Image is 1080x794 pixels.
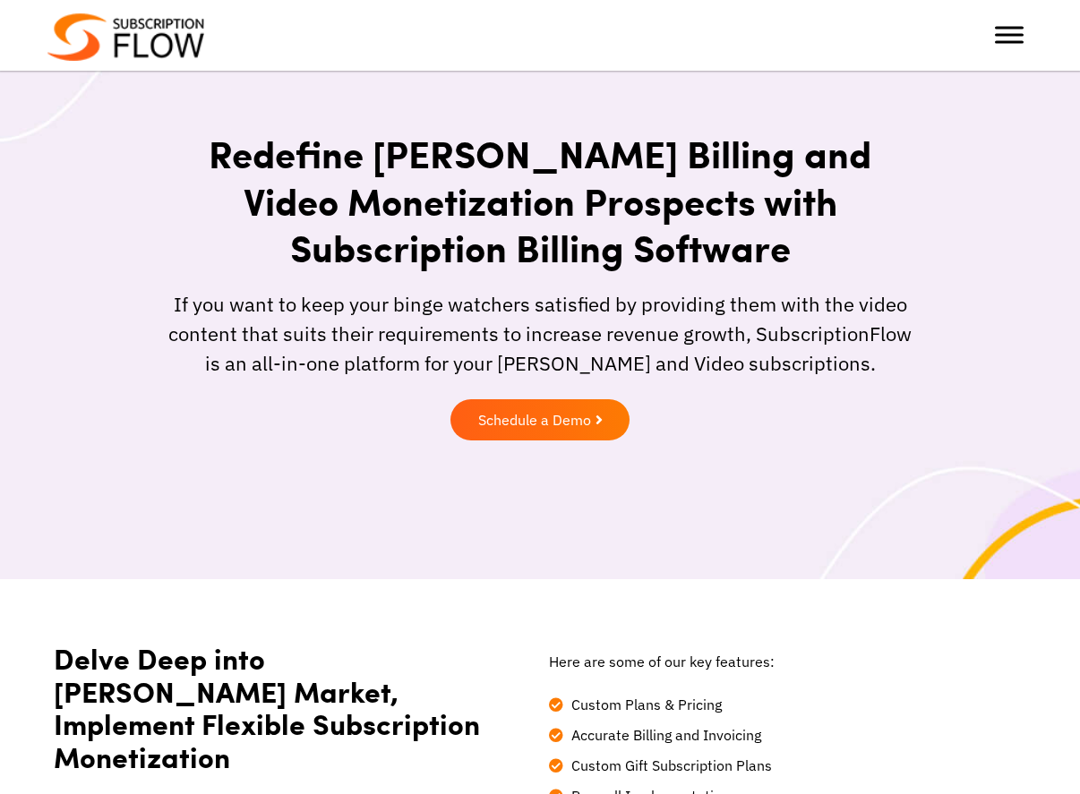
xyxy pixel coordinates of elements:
span: Custom Gift Subscription Plans [567,755,772,776]
span: Custom Plans & Pricing [567,694,722,715]
button: Toggle Menu [995,27,1024,44]
h1: Redefine [PERSON_NAME] Billing and Video Monetization Prospects with Subscription Billing Software [168,130,912,271]
p: Here are some of our key features: [549,651,1017,672]
p: If you want to keep your binge watchers satisfied by providing them with the video content that s... [168,289,912,378]
span: Accurate Billing and Invoicing [567,724,761,746]
h2: Delve Deep into [PERSON_NAME] Market, Implement Flexible Subscription Monetization [54,642,504,773]
a: Schedule a Demo [450,399,630,440]
img: Subscriptionflow [47,13,204,61]
span: Schedule a Demo [478,413,591,427]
